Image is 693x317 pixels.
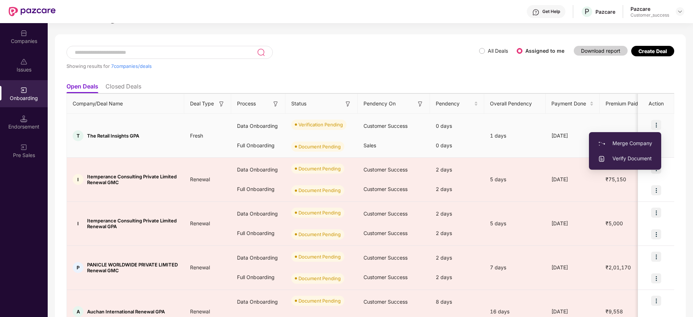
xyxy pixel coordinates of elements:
th: Premium Paid [600,94,647,114]
div: Pazcare [595,8,615,15]
img: svg+xml;base64,PHN2ZyBpZD0iRHJvcGRvd24tMzJ4MzIiIHhtbG5zPSJodHRwOi8vd3d3LnczLm9yZy8yMDAwL3N2ZyIgd2... [677,9,683,14]
div: [DATE] [546,220,600,227]
span: Sales [363,142,376,148]
div: 0 days [430,136,484,155]
div: I [73,174,83,185]
div: I [73,218,83,229]
span: Customer Success [363,230,408,236]
div: [DATE] [546,175,600,183]
img: icon [651,120,661,130]
div: Data Onboarding [231,204,285,223]
img: svg+xml;base64,PHN2ZyB3aWR0aD0iMTYiIGhlaWdodD0iMTYiIHZpZXdCb3g9IjAgMCAxNiAxNiIgZmlsbD0ibm9uZSIgeG... [344,100,352,108]
span: 7 companies/deals [111,63,152,69]
span: The Retail Insights GPA [87,133,139,139]
span: Renewal [184,308,216,314]
span: Merge Company [598,139,652,147]
li: Closed Deals [106,83,141,93]
span: ₹75,150 [600,176,632,182]
div: T [73,130,83,141]
div: [DATE] [546,264,600,272]
th: Payment Done [546,94,600,114]
div: Showing results for [66,63,479,69]
div: Data Onboarding [231,116,285,136]
span: Verify Document [598,155,652,162]
div: Full Onboarding [231,179,285,199]
img: svg+xml;base64,PHN2ZyBpZD0iSXNzdWVzX2Rpc2FibGVkIiB4bWxucz0iaHR0cDovL3d3dy53My5vcmcvMjAwMC9zdmciIH... [20,58,27,65]
img: icon [651,229,661,239]
span: Deal Type [190,100,214,108]
div: 0 days [430,116,484,136]
th: Action [638,94,674,114]
div: [DATE] [546,308,600,316]
img: svg+xml;base64,PHN2ZyB3aWR0aD0iMTYiIGhlaWdodD0iMTYiIHZpZXdCb3g9IjAgMCAxNiAxNiIgZmlsbD0ibm9uZSIgeG... [218,100,225,108]
img: New Pazcare Logo [9,7,56,16]
div: 1 days [484,132,546,140]
div: Data Onboarding [231,248,285,268]
span: Customer Success [363,274,408,280]
div: Create Deal [638,48,667,54]
div: A [73,306,83,317]
span: Customer Success [363,166,408,173]
label: All Deals [488,48,508,54]
span: ₹5,000 [600,220,629,226]
img: svg+xml;base64,PHN2ZyB3aWR0aD0iMjAiIGhlaWdodD0iMjAiIHZpZXdCb3g9IjAgMCAyMCAyMCIgZmlsbD0ibm9uZSIgeG... [20,87,27,94]
span: Customer Success [363,186,408,192]
span: Status [291,100,306,108]
span: Renewal [184,176,216,182]
button: Download report [574,46,628,56]
img: svg+xml;base64,PHN2ZyB3aWR0aD0iMTQuNSIgaGVpZ2h0PSIxNC41IiB2aWV3Qm94PSIwIDAgMTYgMTYiIGZpbGw9Im5vbm... [20,115,27,122]
img: svg+xml;base64,PHN2ZyBpZD0iVXBsb2FkX0xvZ3MiIGRhdGEtbmFtZT0iVXBsb2FkIExvZ3MiIHhtbG5zPSJodHRwOi8vd3... [598,155,605,162]
div: 2 days [430,268,484,287]
div: [DATE] [546,132,600,140]
li: Open Deals [66,83,98,93]
span: Pendency On [363,100,396,108]
div: 5 days [484,175,546,183]
div: Data Onboarding [231,160,285,179]
div: 8 days [430,292,484,312]
span: Pendency [436,100,473,108]
div: Document Pending [298,231,341,238]
th: Overall Pendency [484,94,546,114]
span: Itemperance Consulting Private Limited Renewal GPA [87,218,178,229]
label: Assigned to me [525,48,564,54]
img: svg+xml;base64,PHN2ZyB3aWR0aD0iMTYiIGhlaWdodD0iMTYiIHZpZXdCb3g9IjAgMCAxNiAxNiIgZmlsbD0ibm9uZSIgeG... [417,100,424,108]
span: Customer Success [363,123,408,129]
div: Full Onboarding [231,136,285,155]
span: Customer Success [363,210,408,217]
span: Process [237,100,256,108]
img: icon [651,296,661,306]
img: svg+xml;base64,PHN2ZyB3aWR0aD0iMjAiIGhlaWdodD0iMjAiIHZpZXdCb3g9IjAgMCAyMCAyMCIgZmlsbD0ibm9uZSIgeG... [598,140,605,147]
th: Company/Deal Name [67,94,184,114]
img: icon [651,185,661,195]
div: Document Pending [298,209,341,216]
img: svg+xml;base64,PHN2ZyBpZD0iQ29tcGFuaWVzIiB4bWxucz0iaHR0cDovL3d3dy53My5vcmcvMjAwMC9zdmciIHdpZHRoPS... [20,30,27,37]
span: Auchan International Renewal GPA [87,309,165,314]
div: Data Onboarding [231,292,285,312]
div: Full Onboarding [231,223,285,243]
span: P [585,7,589,16]
div: 7 days [484,264,546,272]
span: Payment Done [551,100,588,108]
div: Document Pending [298,165,341,172]
span: Itemperance Consulting Private Limited Renewal GMC [87,174,178,185]
th: Pendency [430,94,484,114]
div: Customer_success [630,12,669,18]
div: 5 days [484,220,546,227]
div: Document Pending [298,297,341,304]
span: PANICLE WORLDWIDE PRIVATE LIMITED Renewal GMC [87,262,178,273]
img: icon [651,208,661,218]
span: Renewal [184,220,216,226]
div: 2 days [430,160,484,179]
div: P [73,262,83,273]
img: svg+xml;base64,PHN2ZyB3aWR0aD0iMTYiIGhlaWdodD0iMTYiIHZpZXdCb3g9IjAgMCAxNiAxNiIgZmlsbD0ibm9uZSIgeG... [272,100,279,108]
div: Document Pending [298,275,341,282]
div: Document Pending [298,253,341,260]
span: ₹9,558 [600,308,629,314]
div: 2 days [430,223,484,243]
div: 2 days [430,204,484,223]
div: 16 days [484,308,546,316]
div: Verification Pending [298,121,343,128]
img: icon [651,252,661,262]
div: Document Pending [298,187,341,194]
span: Customer Success [363,255,408,261]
